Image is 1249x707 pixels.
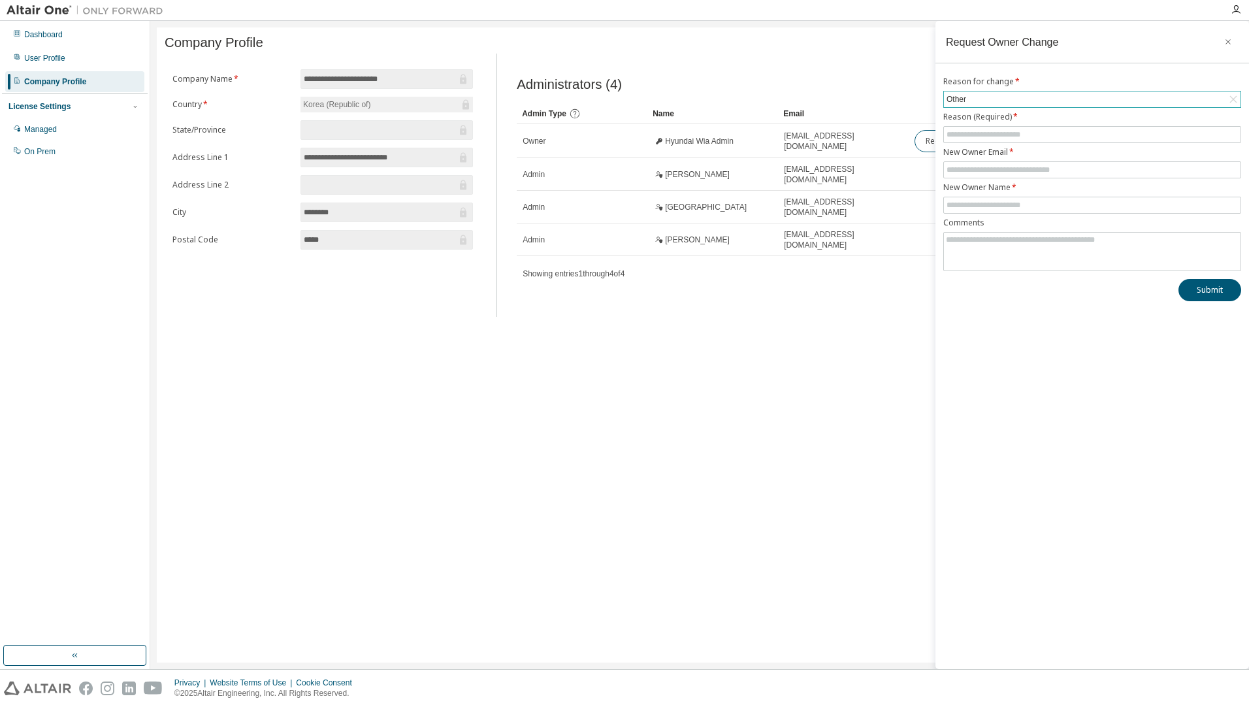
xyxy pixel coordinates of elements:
[8,101,71,112] div: License Settings
[172,207,293,218] label: City
[301,97,372,112] div: Korea (Republic of)
[7,4,170,17] img: Altair One
[79,682,93,695] img: facebook.svg
[296,678,359,688] div: Cookie Consent
[172,99,293,110] label: Country
[523,235,545,245] span: Admin
[172,180,293,190] label: Address Line 2
[172,125,293,135] label: State/Province
[665,202,747,212] span: [GEOGRAPHIC_DATA]
[122,682,136,695] img: linkedin.svg
[653,103,773,124] div: Name
[210,678,296,688] div: Website Terms of Use
[24,146,56,157] div: On Prem
[784,229,903,250] span: [EMAIL_ADDRESS][DOMAIN_NAME]
[523,136,545,146] span: Owner
[665,136,734,146] span: Hyundai Wia Admin
[784,131,903,152] span: [EMAIL_ADDRESS][DOMAIN_NAME]
[665,169,730,180] span: [PERSON_NAME]
[523,269,624,278] span: Showing entries 1 through 4 of 4
[943,112,1241,122] label: Reason (Required)
[172,235,293,245] label: Postal Code
[946,37,1059,47] div: Request Owner Change
[784,197,903,218] span: [EMAIL_ADDRESS][DOMAIN_NAME]
[4,682,71,695] img: altair_logo.svg
[784,164,903,185] span: [EMAIL_ADDRESS][DOMAIN_NAME]
[174,678,210,688] div: Privacy
[24,29,63,40] div: Dashboard
[915,130,1025,152] button: Request Owner Change
[1178,279,1241,301] button: Submit
[943,182,1241,193] label: New Owner Name
[165,35,263,50] span: Company Profile
[24,76,86,87] div: Company Profile
[522,109,566,118] span: Admin Type
[783,103,903,124] div: Email
[101,682,114,695] img: instagram.svg
[943,76,1241,87] label: Reason for change
[944,91,1241,107] div: Other
[517,77,622,92] span: Administrators (4)
[523,169,545,180] span: Admin
[24,53,65,63] div: User Profile
[943,147,1241,157] label: New Owner Email
[943,218,1241,228] label: Comments
[665,235,730,245] span: [PERSON_NAME]
[523,202,545,212] span: Admin
[172,74,293,84] label: Company Name
[300,97,473,112] div: Korea (Republic of)
[945,92,968,107] div: Other
[174,688,360,699] p: © 2025 Altair Engineering, Inc. All Rights Reserved.
[24,124,57,135] div: Managed
[144,682,163,695] img: youtube.svg
[172,152,293,163] label: Address Line 1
